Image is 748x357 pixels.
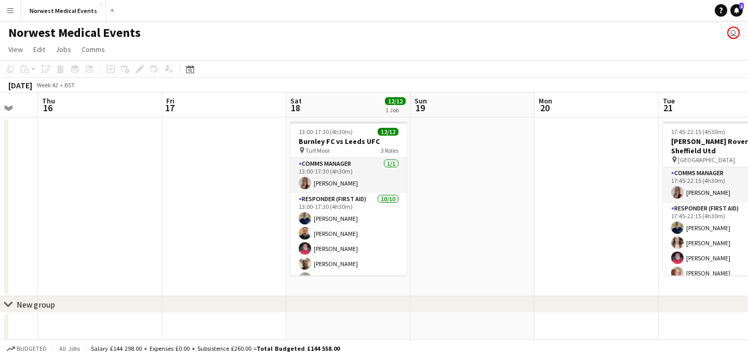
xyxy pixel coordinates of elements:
[29,43,49,56] a: Edit
[64,81,75,89] div: BST
[539,96,552,105] span: Mon
[663,96,675,105] span: Tue
[5,343,48,354] button: Budgeted
[56,45,71,54] span: Jobs
[8,80,32,90] div: [DATE]
[290,137,407,146] h3: Burnley FC vs Leeds UFC
[661,102,675,114] span: 21
[21,1,106,21] button: Norwest Medical Events
[57,345,82,352] span: All jobs
[8,45,23,54] span: View
[290,158,407,193] app-card-role: Comms Manager1/113:00-17:30 (4h30m)[PERSON_NAME]
[289,102,302,114] span: 18
[42,96,55,105] span: Thu
[537,102,552,114] span: 20
[41,102,55,114] span: 16
[378,128,398,136] span: 12/12
[385,106,405,114] div: 1 Job
[413,102,427,114] span: 19
[415,96,427,105] span: Sun
[51,43,75,56] a: Jobs
[299,128,353,136] span: 13:00-17:30 (4h30m)
[671,128,725,136] span: 17:45-22:15 (4h30m)
[82,45,105,54] span: Comms
[678,156,735,164] span: [GEOGRAPHIC_DATA]
[305,147,330,154] span: Turf Moor
[8,25,141,41] h1: Norwest Medical Events
[17,345,47,352] span: Budgeted
[77,43,109,56] a: Comms
[257,345,340,352] span: Total Budgeted £144 558.00
[34,81,60,89] span: Week 42
[165,102,175,114] span: 17
[290,122,407,275] app-job-card: 13:00-17:30 (4h30m)12/12Burnley FC vs Leeds UFC Turf Moor3 RolesComms Manager1/113:00-17:30 (4h30...
[91,345,340,352] div: Salary £144 298.00 + Expenses £0.00 + Subsistence £260.00 =
[4,43,27,56] a: View
[385,97,406,105] span: 12/12
[33,45,45,54] span: Edit
[166,96,175,105] span: Fri
[381,147,398,154] span: 3 Roles
[17,299,55,310] div: New group
[739,3,744,9] span: 1
[730,4,743,17] a: 1
[727,27,740,39] app-user-avatar: Rory Murphy
[290,96,302,105] span: Sat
